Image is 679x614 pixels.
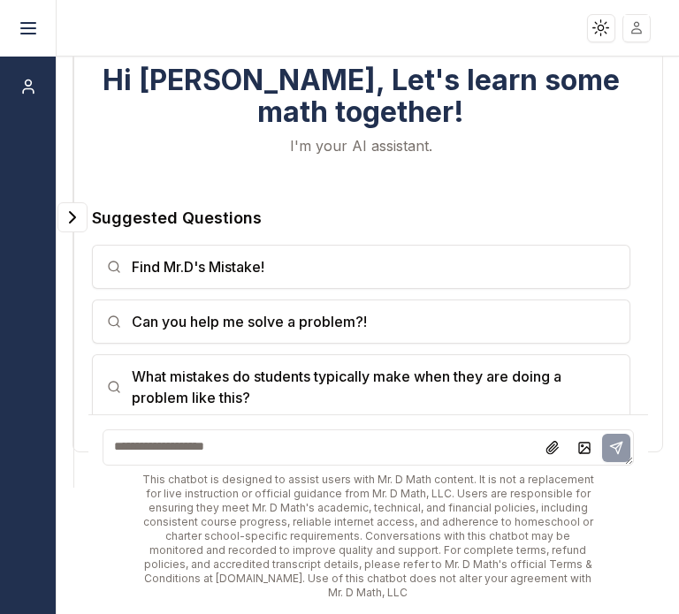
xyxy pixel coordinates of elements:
button: Find Mr.D's Mistake! [92,245,631,289]
h3: Suggested Questions [92,206,631,231]
h3: Hi [PERSON_NAME], Let's learn some math together! [88,64,635,128]
button: What mistakes do students typically make when they are doing a problem like this? [92,354,631,420]
button: Can you help me solve a problem?! [92,299,631,344]
p: I'm your AI assistant. [290,135,432,156]
img: placeholder-user.jpg [624,15,650,41]
button: Expand panel [57,202,88,232]
div: This chatbot is designed to assist users with Mr. D Math content. It is not a replacement for liv... [103,473,635,600]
